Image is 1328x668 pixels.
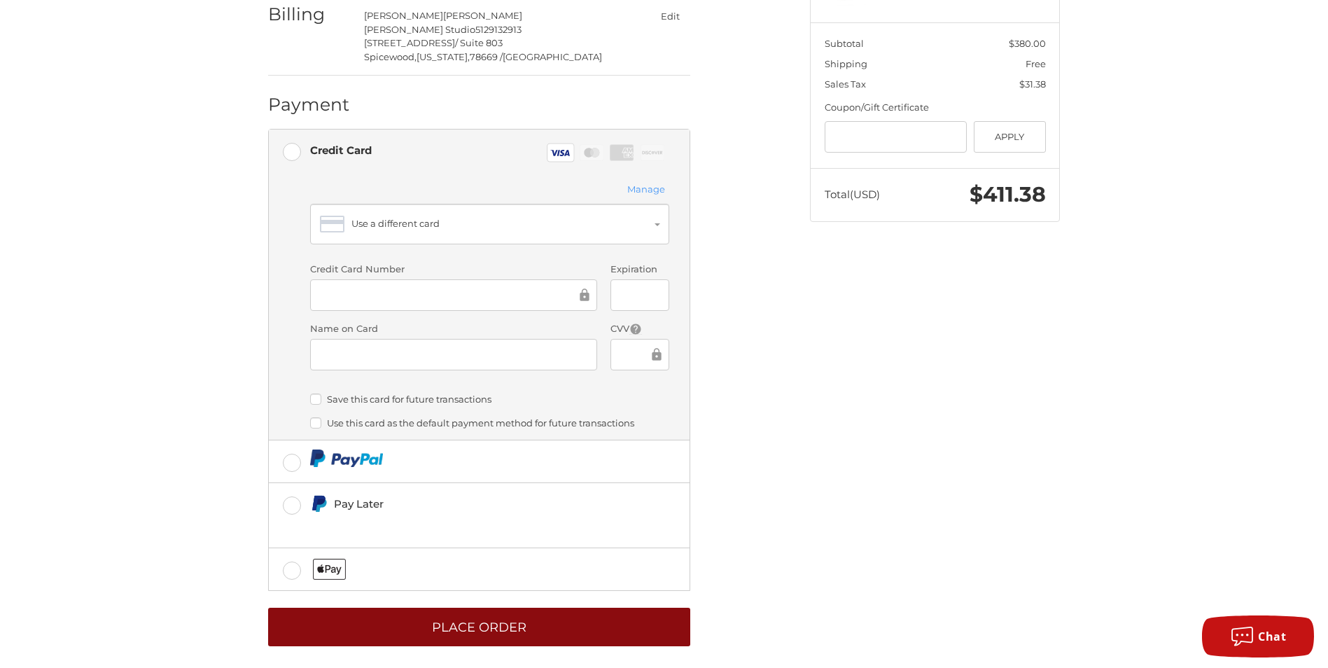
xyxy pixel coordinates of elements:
[313,559,346,580] img: Applepay icon
[351,217,652,231] div: Use a different card
[310,450,384,467] img: PayPal icon
[620,287,659,303] iframe: Secure Credit Card Frame - Expiration Date
[825,121,967,153] input: Gift Certificate or Coupon Code
[268,4,350,25] h2: Billing
[310,139,372,162] div: Credit Card
[268,94,350,116] h2: Payment
[364,37,455,48] span: [STREET_ADDRESS]
[1026,58,1046,69] span: Free
[364,10,443,21] span: [PERSON_NAME]
[825,38,864,49] span: Subtotal
[825,101,1046,115] div: Coupon/Gift Certificate
[1258,629,1286,644] span: Chat
[970,181,1046,207] span: $411.38
[417,51,470,62] span: [US_STATE],
[470,51,503,62] span: 78669 /
[310,495,328,513] img: Pay Later icon
[455,37,503,48] span: / Suite 803
[310,322,597,336] label: Name on Card
[310,518,594,531] iframe: PayPal Message 1
[320,287,577,303] iframe: Secure Credit Card Frame - Credit Card Number
[364,24,475,35] span: [PERSON_NAME] Studio
[310,417,669,429] label: Use this card as the default payment method for future transactions
[1009,38,1046,49] span: $380.00
[623,182,669,197] button: Manage
[503,51,602,62] span: [GEOGRAPHIC_DATA]
[610,322,669,336] label: CVV
[310,204,669,244] button: Use a different card
[825,78,866,90] span: Sales Tax
[320,347,587,363] iframe: Secure Credit Card Frame - Cardholder Name
[610,263,669,277] label: Expiration
[310,394,669,405] label: Save this card for future transactions
[974,121,1046,153] button: Apply
[650,6,690,26] button: Edit
[364,51,417,62] span: Spicewood,
[443,10,522,21] span: [PERSON_NAME]
[334,492,594,515] div: Pay Later
[620,347,648,363] iframe: Secure Credit Card Frame - CVV
[268,608,690,646] button: Place Order
[1019,78,1046,90] span: $31.38
[475,24,522,35] span: 5129132913
[825,58,867,69] span: Shipping
[310,263,597,277] label: Credit Card Number
[825,188,880,201] span: Total (USD)
[1202,615,1314,657] button: Chat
